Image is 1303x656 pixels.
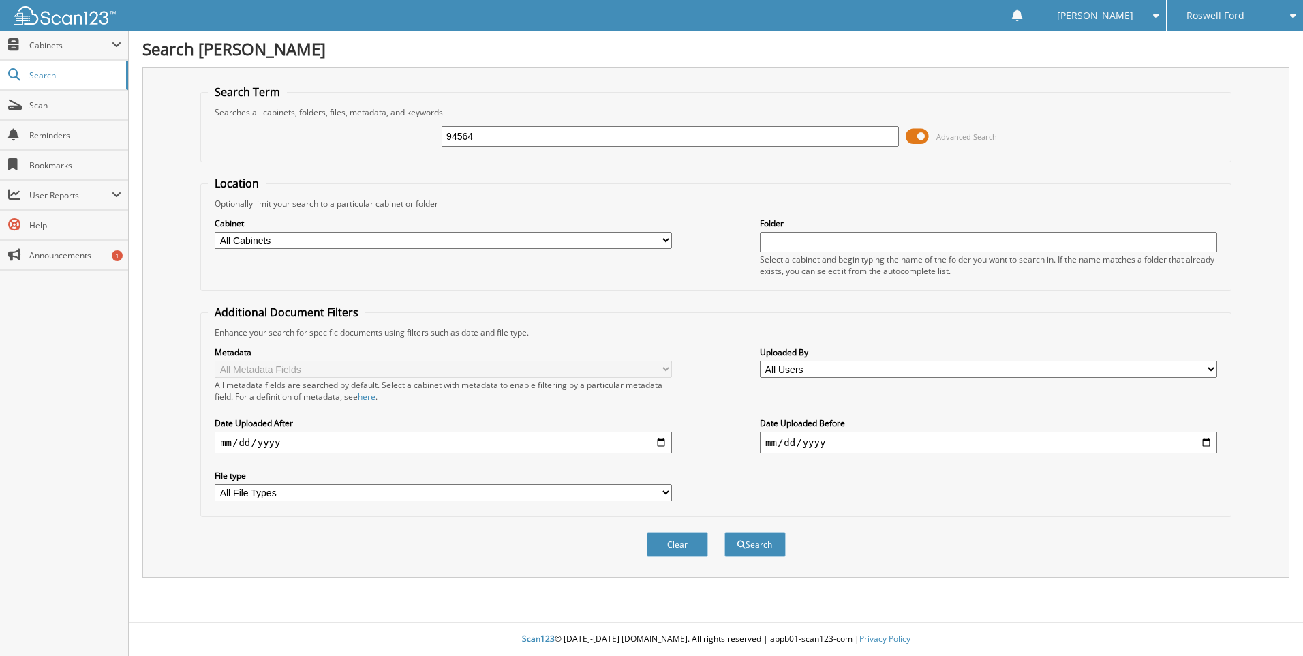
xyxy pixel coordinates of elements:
[1186,12,1244,20] span: Roswell Ford
[724,532,786,557] button: Search
[215,379,672,402] div: All metadata fields are searched by default. Select a cabinet with metadata to enable filtering b...
[112,250,123,261] div: 1
[14,6,116,25] img: scan123-logo-white.svg
[208,198,1224,209] div: Optionally limit your search to a particular cabinet or folder
[29,130,121,141] span: Reminders
[29,190,112,201] span: User Reports
[208,305,365,320] legend: Additional Document Filters
[208,85,287,100] legend: Search Term
[29,220,121,231] span: Help
[29,70,119,81] span: Search
[358,391,375,402] a: here
[1057,12,1133,20] span: [PERSON_NAME]
[936,132,997,142] span: Advanced Search
[208,106,1224,118] div: Searches all cabinets, folders, files, metadata, and keywords
[215,470,672,481] label: File type
[215,346,672,358] label: Metadata
[760,254,1217,277] div: Select a cabinet and begin typing the name of the folder you want to search in. If the name match...
[215,417,672,429] label: Date Uploaded After
[29,40,112,51] span: Cabinets
[760,346,1217,358] label: Uploaded By
[760,218,1217,229] label: Folder
[215,218,672,229] label: Cabinet
[29,250,121,261] span: Announcements
[522,633,555,644] span: Scan123
[647,532,708,557] button: Clear
[859,633,910,644] a: Privacy Policy
[215,432,672,453] input: start
[142,38,1289,60] h1: Search [PERSON_NAME]
[760,417,1217,429] label: Date Uploaded Before
[208,327,1224,338] div: Enhance your search for specific documents using filters such as date and file type.
[29,100,121,111] span: Scan
[129,623,1303,656] div: © [DATE]-[DATE] [DOMAIN_NAME]. All rights reserved | appb01-scan123-com |
[760,432,1217,453] input: end
[208,176,266,191] legend: Location
[29,160,121,171] span: Bookmarks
